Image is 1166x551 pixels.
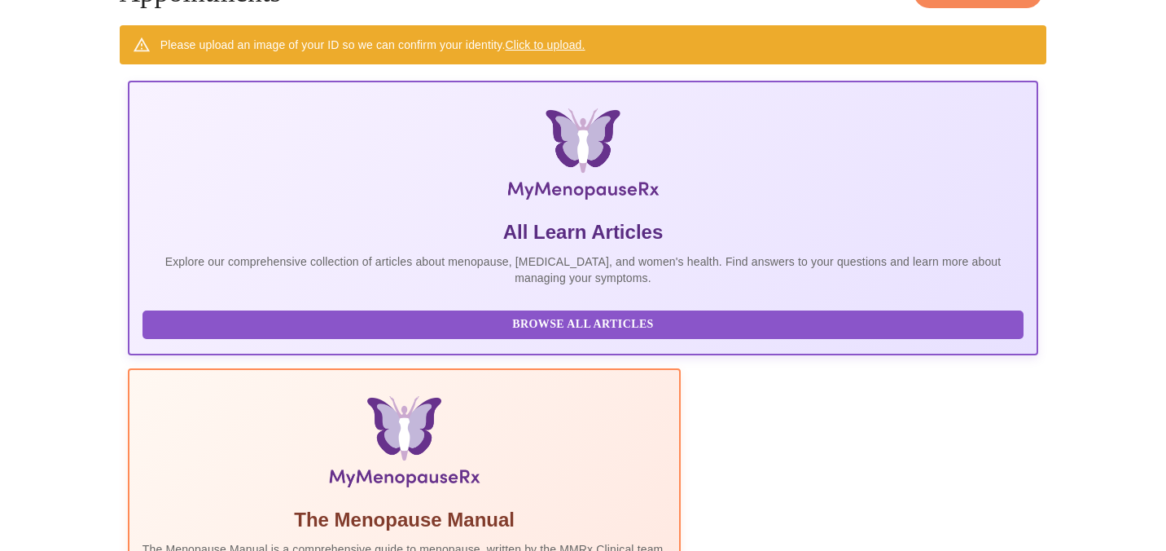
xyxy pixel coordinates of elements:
[505,38,585,51] a: Click to upload.
[159,315,1007,335] span: Browse All Articles
[142,253,1024,286] p: Explore our comprehensive collection of articles about menopause, [MEDICAL_DATA], and women's hea...
[142,219,1024,245] h5: All Learn Articles
[142,507,667,533] h5: The Menopause Manual
[279,108,887,206] img: MyMenopauseRx Logo
[142,311,1024,339] button: Browse All Articles
[226,396,583,494] img: Menopause Manual
[160,30,585,60] div: Please upload an image of your ID so we can confirm your identity.
[142,316,1028,330] a: Browse All Articles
